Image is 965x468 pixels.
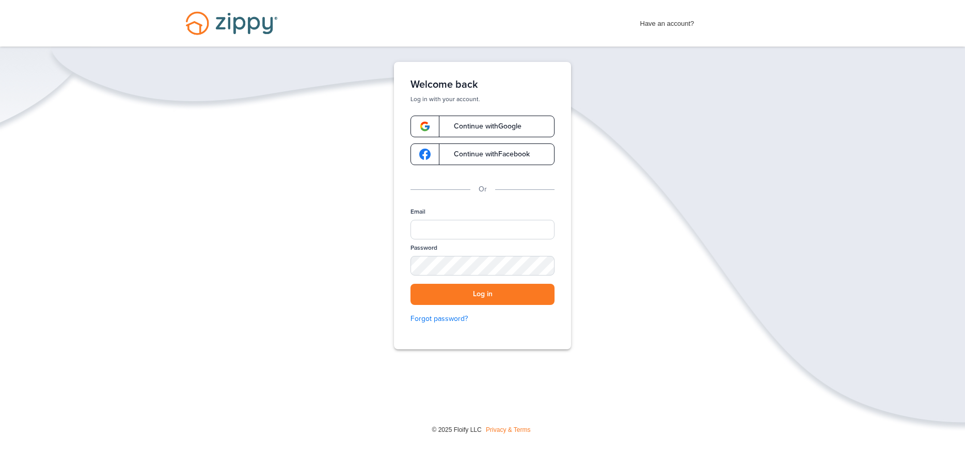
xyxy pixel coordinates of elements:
[419,149,431,160] img: google-logo
[410,207,425,216] label: Email
[479,184,487,195] p: Or
[486,426,530,433] a: Privacy & Terms
[410,220,555,239] input: Email
[419,121,431,132] img: google-logo
[410,78,555,91] h1: Welcome back
[444,123,521,130] span: Continue with Google
[410,95,555,103] p: Log in with your account.
[410,143,555,165] a: google-logoContinue withFacebook
[410,284,555,305] button: Log in
[410,313,555,325] a: Forgot password?
[410,244,437,252] label: Password
[444,151,530,158] span: Continue with Facebook
[410,256,555,276] input: Password
[432,426,481,433] span: © 2025 Floify LLC
[410,116,555,137] a: google-logoContinue withGoogle
[640,13,694,29] span: Have an account?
